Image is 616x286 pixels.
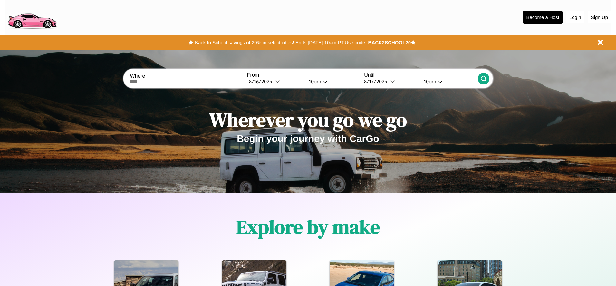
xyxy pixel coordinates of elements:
button: Become a Host [523,11,563,24]
button: Sign Up [588,11,611,23]
div: 10am [306,78,323,84]
div: 8 / 17 / 2025 [364,78,390,84]
div: 8 / 16 / 2025 [249,78,275,84]
label: Where [130,73,243,79]
button: Back to School savings of 20% in select cities! Ends [DATE] 10am PT.Use code: [193,38,368,47]
label: Until [364,72,477,78]
button: 10am [419,78,477,85]
button: 10am [304,78,361,85]
button: Login [566,11,584,23]
b: BACK2SCHOOL20 [368,40,411,45]
button: 8/16/2025 [247,78,304,85]
h1: Explore by make [236,214,380,240]
img: logo [5,3,59,30]
div: 10am [421,78,438,84]
label: From [247,72,361,78]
